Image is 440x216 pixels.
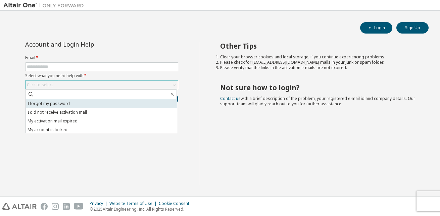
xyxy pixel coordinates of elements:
[74,203,84,210] img: youtube.svg
[220,83,417,92] h2: Not sure how to login?
[3,2,87,9] img: Altair One
[109,201,159,206] div: Website Terms of Use
[396,22,429,34] button: Sign Up
[26,99,177,108] li: I forgot my password
[90,206,193,212] p: © 2025 Altair Engineering, Inc. All Rights Reserved.
[63,203,70,210] img: linkedin.svg
[159,201,193,206] div: Cookie Consent
[360,22,392,34] button: Login
[25,73,178,78] label: Select what you need help with
[220,65,417,70] li: Please verify that the links in the activation e-mails are not expired.
[25,55,178,60] label: Email
[220,42,417,50] h2: Other Tips
[220,60,417,65] li: Please check for [EMAIL_ADDRESS][DOMAIN_NAME] mails in your junk or spam folder.
[220,96,415,107] span: with a brief description of the problem, your registered e-mail id and company details. Our suppo...
[2,203,37,210] img: altair_logo.svg
[41,203,48,210] img: facebook.svg
[220,96,241,101] a: Contact us
[90,201,109,206] div: Privacy
[52,203,59,210] img: instagram.svg
[27,82,53,88] div: Click to select
[220,54,417,60] li: Clear your browser cookies and local storage, if you continue experiencing problems.
[25,42,148,47] div: Account and Login Help
[26,81,178,89] div: Click to select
